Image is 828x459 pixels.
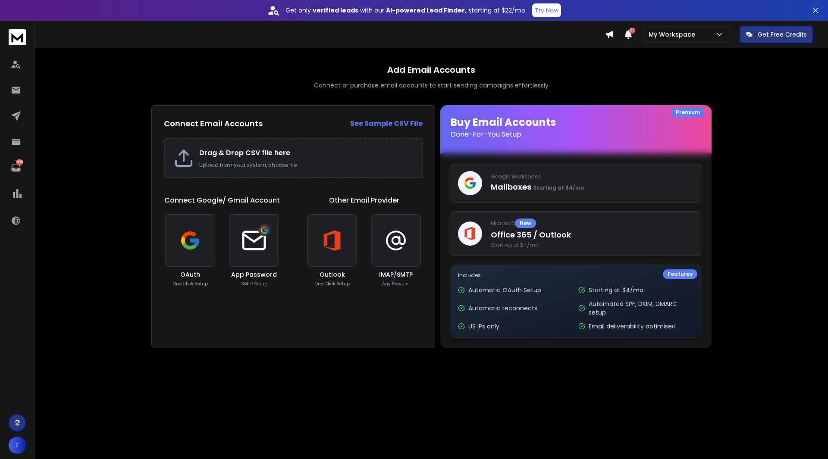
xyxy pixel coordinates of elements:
strong: verified leads [313,6,358,15]
button: T [9,437,26,454]
span: 50 [629,28,635,34]
h3: OAuth [180,270,200,279]
p: Includes [458,272,694,279]
p: Email deliverability optimised [589,322,676,331]
p: Automated SPF, DKIM, DMARC setup [589,300,693,317]
h1: Add Email Accounts [387,64,475,76]
h1: Connect Google/ Gmail Account [164,195,280,206]
a: 1430 [7,159,25,176]
h1: Other Email Provider [329,195,399,206]
a: See Sample CSV File [350,119,423,129]
p: Get Free Credits [758,30,807,39]
img: logo [9,29,26,45]
h3: IMAP/SMTP [379,270,413,279]
p: Try Now [535,6,558,15]
p: My Workspace [649,30,699,39]
p: Done-For-You Setup [451,129,701,140]
span: Starting at $4/mo [533,184,584,191]
p: Automatic OAuth Setup [468,286,541,294]
span: Starting at $4/mo [491,242,694,249]
p: Connect or purchase email accounts to start sending campaigns effortlessly [314,81,549,90]
h2: Drag & Drop CSV file here [199,148,413,158]
p: One Click Setup [173,281,208,287]
p: SMTP Setup [241,281,267,287]
h1: Buy Email Accounts [451,116,701,140]
p: Any Provider [382,281,410,287]
p: US IPs only [468,322,499,331]
h2: Connect Email Accounts [164,118,263,130]
div: Features [663,269,697,279]
p: Automatic reconnects [468,304,537,312]
p: Google Workspace [491,173,694,180]
p: Mailboxes [491,181,694,193]
p: Office 365 / Outlook [491,229,694,241]
button: Get Free Credits [740,26,813,43]
button: Try Now [532,3,561,17]
p: One Click Setup [315,281,350,287]
h3: App Password [231,270,277,279]
p: Get only with our starting at $22/mo [285,6,525,15]
p: Starting at $4/mo [589,286,643,294]
p: Upload from your system, choose file [199,162,413,169]
p: Microsoft [491,219,694,228]
div: Premium [671,108,705,117]
strong: AI-powered Lead Finder, [386,6,467,15]
h3: Outlook [320,270,345,279]
p: 1430 [16,159,23,166]
div: New [515,219,536,228]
